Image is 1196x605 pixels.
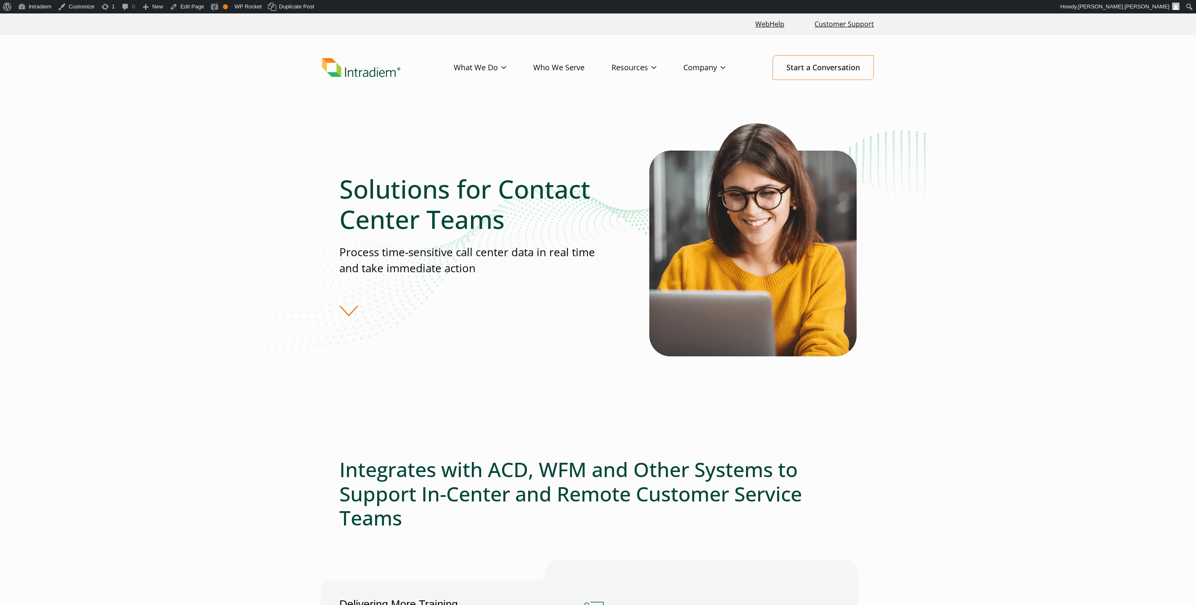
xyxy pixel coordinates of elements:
[1078,3,1170,10] span: [PERSON_NAME].[PERSON_NAME]
[322,58,400,77] img: Intradiem
[611,56,683,80] a: Resources
[339,244,598,276] p: Process time-sensitive call center data in real time and take immediate action
[773,55,874,80] a: Start a Conversation
[533,56,611,80] a: Who We Serve
[223,4,228,9] div: OK
[811,15,877,33] a: Customer Support
[454,56,533,80] a: What We Do
[339,457,857,530] h2: Integrates with ACD, WFM and Other Systems to Support In-Center and Remote Customer Service Teams
[649,114,857,356] img: Woman wearing glasses looking at contact center automation solutions on her laptop
[683,56,752,80] a: Company
[752,15,788,33] a: Link opens in a new window
[339,174,598,234] h1: Solutions for Contact Center Teams
[322,58,454,77] a: Link to homepage of Intradiem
